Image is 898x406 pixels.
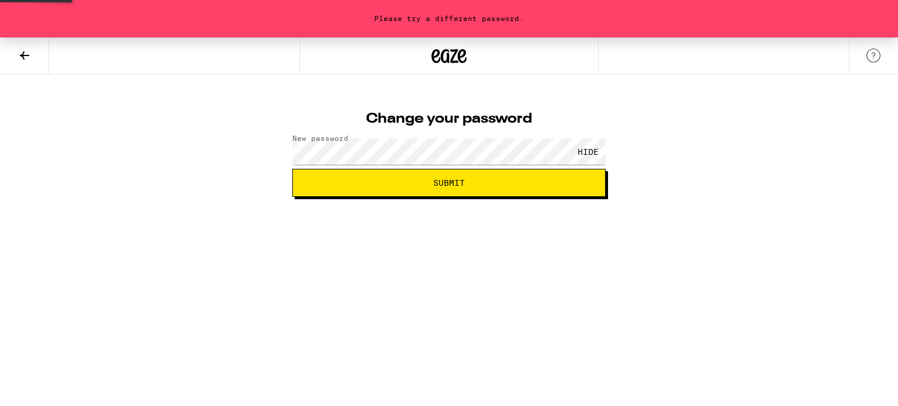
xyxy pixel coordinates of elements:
[292,169,606,197] button: Submit
[823,371,886,400] iframe: Opens a widget where you can find more information
[292,134,348,142] label: New password
[571,138,606,165] div: HIDE
[292,112,606,126] h1: Change your password
[433,179,465,187] span: Submit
